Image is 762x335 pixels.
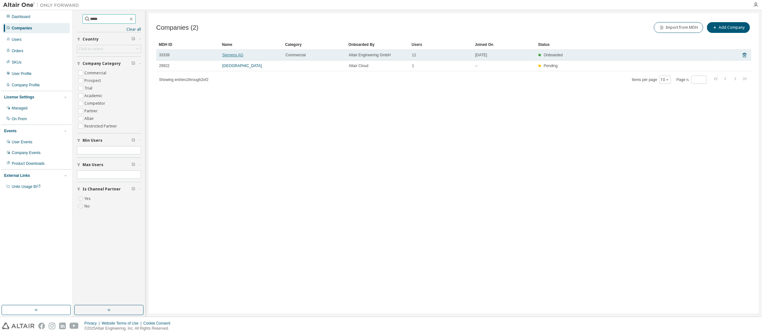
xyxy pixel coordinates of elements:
[84,107,99,115] label: Partner
[12,140,32,145] div: User Events
[156,24,199,31] span: Companies (2)
[12,184,41,189] span: Units Usage BI
[132,138,135,143] span: Clear filter
[77,158,141,172] button: Max Users
[83,61,121,66] span: Company Category
[544,53,563,57] span: Onboarded
[84,92,103,100] label: Academic
[12,116,27,121] div: On Prem
[77,27,141,32] a: Clear all
[84,69,108,77] label: Commercial
[77,32,141,46] button: Country
[544,64,558,68] span: Pending
[12,106,28,111] div: Managed
[70,323,79,329] img: youtube.svg
[286,53,306,58] span: Commercial
[285,40,343,50] div: Category
[12,60,22,65] div: SKUs
[159,63,169,68] span: 29922
[59,323,66,329] img: linkedin.svg
[348,40,407,50] div: Onboarded By
[84,195,92,202] label: Yes
[84,115,95,122] label: Altair
[222,53,243,57] a: Siemens AG
[12,37,22,42] div: Users
[83,187,121,192] span: Is Channel Partner
[159,78,208,82] span: Showing entries 1 through 2 of 2
[12,14,30,19] div: Dashboard
[412,40,470,50] div: Users
[77,57,141,71] button: Company Category
[412,63,414,68] span: 1
[132,162,135,167] span: Clear filter
[4,173,30,178] div: External Links
[222,40,280,50] div: Name
[538,40,713,50] div: Status
[677,76,707,84] span: Page n.
[412,53,416,58] span: 11
[2,323,34,329] img: altair_logo.svg
[84,321,101,326] div: Privacy
[349,53,391,58] span: Altair Engineering GmbH
[12,48,23,53] div: Orders
[12,26,32,31] div: Companies
[4,128,16,133] div: Events
[84,84,94,92] label: Trial
[12,71,32,76] div: User Profile
[84,326,174,331] p: © 2025 Altair Engineering, Inc. All Rights Reserved.
[83,162,103,167] span: Max Users
[132,37,135,42] span: Clear filter
[83,138,102,143] span: Min Users
[84,100,107,107] label: Competitor
[84,122,118,130] label: Restricted Partner
[78,47,103,52] div: Click to select
[84,202,91,210] label: No
[475,53,487,58] span: [DATE]
[49,323,55,329] img: instagram.svg
[159,53,169,58] span: 33339
[661,77,669,82] button: 10
[101,321,143,326] div: Website Terms of Use
[707,22,750,33] button: Add Company
[83,37,99,42] span: Country
[475,40,533,50] div: Joined On
[4,95,34,100] div: License Settings
[132,61,135,66] span: Clear filter
[349,63,368,68] span: Altair Cloud
[159,40,217,50] div: MDH ID
[475,63,478,68] span: --
[77,133,141,147] button: Min Users
[143,321,174,326] div: Cookie Consent
[222,64,262,68] a: [GEOGRAPHIC_DATA]
[3,2,82,8] img: Altair One
[132,187,135,192] span: Clear filter
[77,45,141,53] div: Click to select
[77,182,141,196] button: Is Channel Partner
[12,83,40,88] div: Company Profile
[38,323,45,329] img: facebook.svg
[654,22,703,33] button: Import from MDH
[12,150,40,155] div: Company Events
[84,77,102,84] label: Prospect
[12,161,45,166] div: Product Downloads
[632,76,671,84] span: Items per page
